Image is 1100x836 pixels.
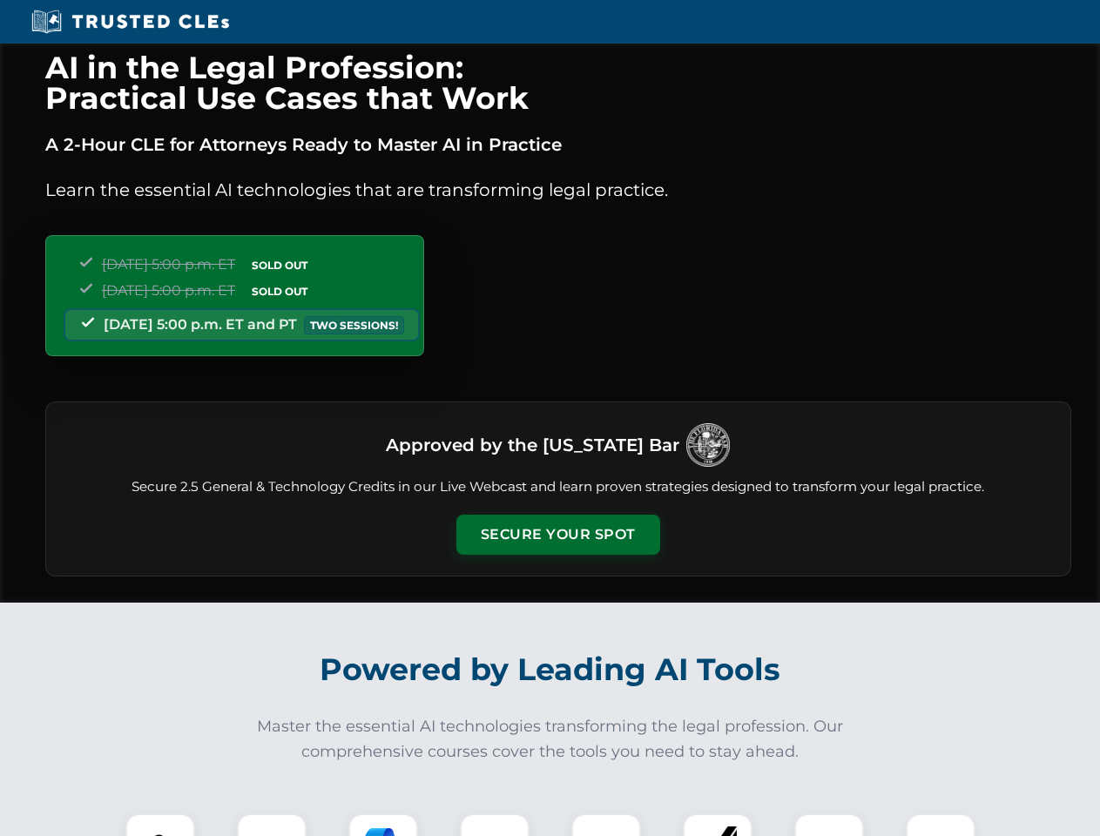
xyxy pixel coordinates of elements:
h2: Powered by Leading AI Tools [68,639,1033,700]
img: Logo [686,423,730,467]
span: SOLD OUT [246,256,314,274]
p: Secure 2.5 General & Technology Credits in our Live Webcast and learn proven strategies designed ... [67,477,1049,497]
h1: AI in the Legal Profession: Practical Use Cases that Work [45,52,1071,113]
span: [DATE] 5:00 p.m. ET [102,282,235,299]
span: SOLD OUT [246,282,314,300]
h3: Approved by the [US_STATE] Bar [386,429,679,461]
p: A 2-Hour CLE for Attorneys Ready to Master AI in Practice [45,131,1071,158]
img: Trusted CLEs [26,9,234,35]
button: Secure Your Spot [456,515,660,555]
p: Master the essential AI technologies transforming the legal profession. Our comprehensive courses... [246,714,855,765]
p: Learn the essential AI technologies that are transforming legal practice. [45,176,1071,204]
span: [DATE] 5:00 p.m. ET [102,256,235,273]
